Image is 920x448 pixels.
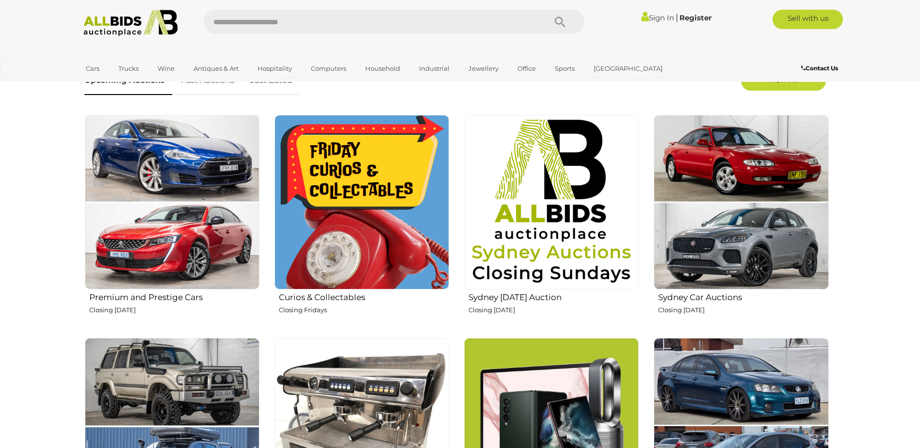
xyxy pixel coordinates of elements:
img: Premium and Prestige Cars [85,115,259,289]
a: Sports [549,61,581,77]
a: Antiques & Art [187,61,245,77]
p: Closing [DATE] [658,304,828,316]
h2: Sydney Car Auctions [658,290,828,302]
img: Sydney Car Auctions [654,115,828,289]
a: Register [679,13,711,22]
h2: Curios & Collectables [279,290,449,302]
p: Closing [DATE] [89,304,259,316]
a: Hospitality [251,61,298,77]
a: Household [359,61,406,77]
a: Sign In [641,13,674,22]
a: Office [511,61,542,77]
a: Computers [305,61,353,77]
b: Contact Us [801,64,838,72]
a: Sydney [DATE] Auction Closing [DATE] [464,114,639,330]
a: Jewellery [462,61,505,77]
a: [GEOGRAPHIC_DATA] [587,61,669,77]
span: | [676,12,678,23]
img: Curios & Collectables [274,115,449,289]
a: Sell with us [773,10,843,29]
img: Allbids.com.au [78,10,183,36]
a: Contact Us [801,63,840,74]
a: Cars [80,61,106,77]
a: Wine [151,61,181,77]
a: Curios & Collectables Closing Fridays [274,114,449,330]
a: Sydney Car Auctions Closing [DATE] [653,114,828,330]
a: Premium and Prestige Cars Closing [DATE] [84,114,259,330]
a: Industrial [413,61,456,77]
button: Search [536,10,584,34]
h2: Sydney [DATE] Auction [468,290,639,302]
img: Sydney Sunday Auction [464,115,639,289]
p: Closing [DATE] [468,304,639,316]
a: Trucks [112,61,145,77]
p: Closing Fridays [279,304,449,316]
h2: Premium and Prestige Cars [89,290,259,302]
